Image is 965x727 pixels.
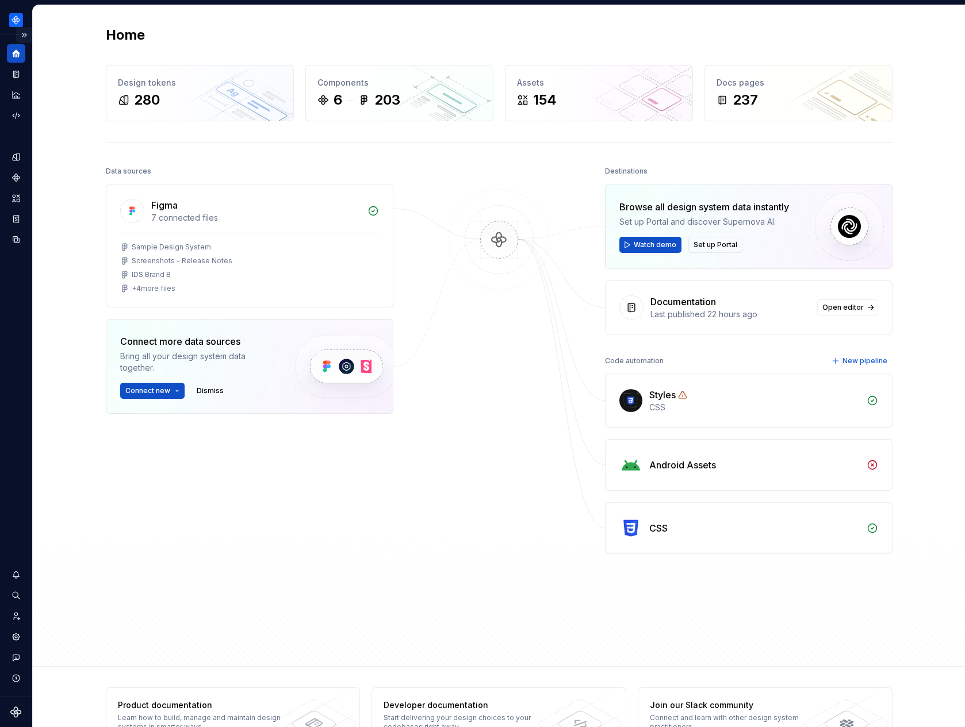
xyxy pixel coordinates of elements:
[650,699,817,711] div: Join our Slack community
[317,77,481,89] div: Components
[505,65,693,121] a: Assets154
[132,270,171,279] div: IDS Brand B
[7,210,25,228] a: Storybook stories
[649,402,860,413] div: CSS
[151,198,178,212] div: Figma
[197,386,224,395] span: Dismiss
[7,65,25,83] a: Documentation
[7,586,25,605] button: Search ⌘K
[619,237,681,253] button: Watch demo
[305,65,493,121] a: Components6203
[106,163,151,179] div: Data sources
[649,521,668,535] div: CSS
[634,240,676,249] span: Watch demo
[10,706,22,718] svg: Supernova Logo
[619,200,789,214] div: Browse all design system data instantly
[605,353,664,369] div: Code automation
[843,356,887,366] span: New pipeline
[132,284,175,293] div: + 4 more files
[7,648,25,667] button: Contact support
[817,299,878,316] a: Open editor
[650,309,810,320] div: Last published 22 hours ago
[828,353,893,369] button: New pipeline
[16,27,32,43] button: Expand sidebar
[384,699,551,711] div: Developer documentation
[7,566,25,584] button: Notifications
[132,256,232,266] div: Screenshots - Release Notes
[106,26,145,44] h2: Home
[7,628,25,646] a: Settings
[717,77,880,89] div: Docs pages
[118,77,282,89] div: Design tokens
[134,91,160,109] div: 280
[650,295,716,309] div: Documentation
[517,77,681,89] div: Assets
[192,383,229,399] button: Dismiss
[7,86,25,104] a: Analytics
[533,91,557,109] div: 154
[9,13,23,27] img: 87691e09-aac2-46b6-b153-b9fe4eb63333.png
[7,106,25,125] a: Code automation
[733,91,758,109] div: 237
[374,91,400,109] div: 203
[106,184,393,307] a: Figma7 connected filesSample Design SystemScreenshots - Release NotesIDS Brand B+4more files
[106,65,294,121] a: Design tokens280
[132,243,211,252] div: Sample Design System
[822,303,864,312] span: Open editor
[7,44,25,63] a: Home
[120,383,185,399] button: Connect new
[120,351,275,374] div: Bring all your design system data together.
[120,334,275,348] div: Connect more data sources
[7,168,25,187] a: Components
[619,216,789,228] div: Set up Portal and discover Supernova AI.
[688,237,742,253] button: Set up Portal
[7,148,25,166] a: Design tokens
[649,388,676,402] div: Styles
[125,386,170,395] span: Connect new
[7,189,25,207] a: Assets
[7,230,25,249] a: Data sources
[7,607,25,625] a: Invite team
[118,699,285,711] div: Product documentation
[334,91,342,109] div: 6
[694,240,737,249] span: Set up Portal
[605,163,648,179] div: Destinations
[151,212,361,224] div: 7 connected files
[649,458,716,472] div: Android Assets
[704,65,893,121] a: Docs pages237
